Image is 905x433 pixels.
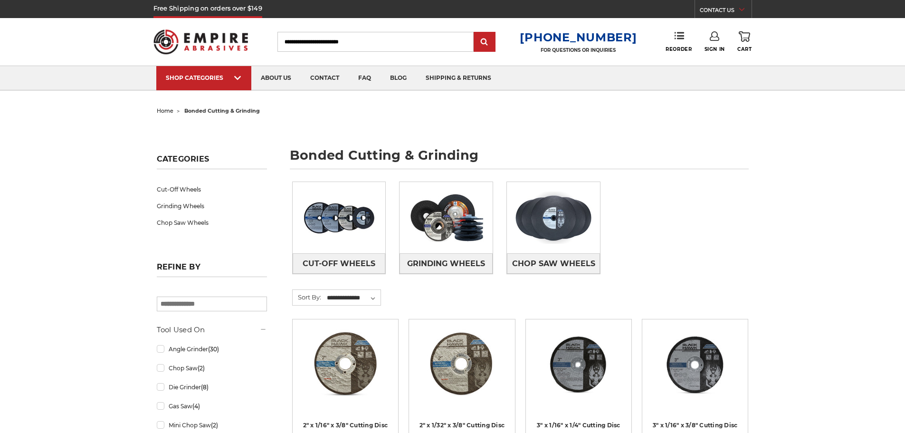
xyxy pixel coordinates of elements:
label: Sort By: [293,290,321,304]
a: Grinding Wheels [157,198,267,214]
a: 2" x 1/32" x 3/8" Cut Off Wheel [416,326,508,418]
a: faq [349,66,381,90]
span: Sign In [705,46,725,52]
span: Cut-Off Wheels [303,256,375,272]
img: 2" x 1/16" x 3/8" Cut Off Wheel [307,326,383,402]
h5: Refine by [157,262,267,277]
a: Chop Saw Wheels [507,253,600,274]
a: Gas Saw(4) [157,398,267,414]
a: blog [381,66,416,90]
img: Empire Abrasives [153,23,248,60]
a: 3” x .0625” x 1/4” Die Grinder Cut-Off Wheels by Black Hawk Abrasives [533,326,625,418]
span: (4) [192,403,200,410]
span: Grinding Wheels [407,256,485,272]
a: CONTACT US [700,5,752,18]
a: Die Grinder(8) [157,379,267,395]
a: Angle Grinder(30) [157,341,267,357]
a: shipping & returns [416,66,501,90]
span: bonded cutting & grinding [184,107,260,114]
span: (2) [198,365,205,372]
img: 3” x .0625” x 1/4” Die Grinder Cut-Off Wheels by Black Hawk Abrasives [541,326,617,402]
span: (2) [211,422,218,429]
input: Submit [475,33,494,52]
div: SHOP CATEGORIES [166,74,242,81]
a: Chop Saw Wheels [157,214,267,231]
select: Sort By: [325,291,381,305]
a: [PHONE_NUMBER] [520,30,637,44]
h5: Categories [157,154,267,169]
span: (30) [208,346,219,353]
a: 3" x 1/16" x 3/8" Cutting Disc [649,326,741,418]
img: 2" x 1/32" x 3/8" Cut Off Wheel [424,326,500,402]
a: Chop Saw(2) [157,360,267,376]
span: (8) [201,384,209,391]
a: Reorder [666,31,692,52]
img: 3" x 1/16" x 3/8" Cutting Disc [657,326,733,402]
a: contact [301,66,349,90]
span: Chop Saw Wheels [512,256,595,272]
span: Cart [737,46,752,52]
span: Reorder [666,46,692,52]
p: FOR QUESTIONS OR INQUIRIES [520,47,637,53]
h5: Tool Used On [157,324,267,336]
a: Cart [737,31,752,52]
img: Cut-Off Wheels [293,185,386,250]
img: Chop Saw Wheels [507,185,600,250]
a: 2" x 1/16" x 3/8" Cut Off Wheel [299,326,391,418]
a: Grinding Wheels [400,253,493,274]
img: Grinding Wheels [400,185,493,250]
a: about us [251,66,301,90]
h1: bonded cutting & grinding [290,149,749,169]
a: Cut-Off Wheels [293,253,386,274]
a: Cut-Off Wheels [157,181,267,198]
a: home [157,107,173,114]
